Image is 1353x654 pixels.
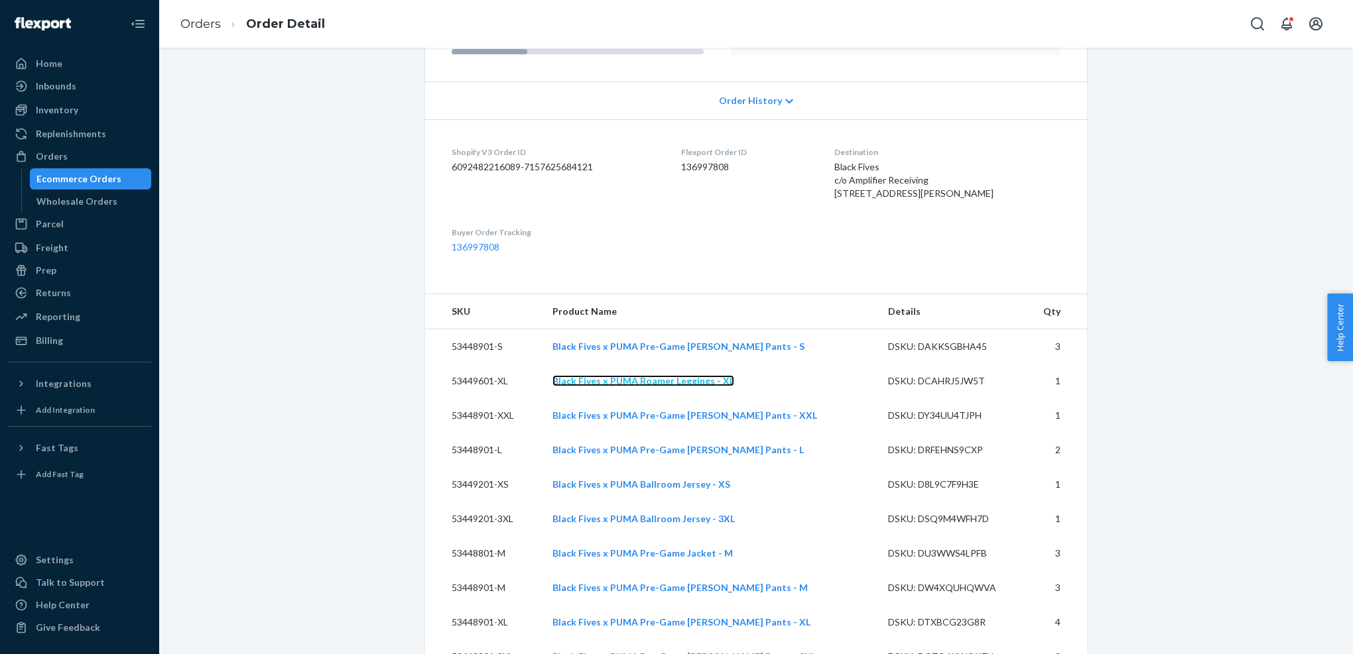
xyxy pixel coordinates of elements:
[425,398,542,433] td: 53448901-XXL
[36,553,74,567] div: Settings
[552,582,808,593] a: Black Fives x PUMA Pre-Game [PERSON_NAME] Pants - M
[888,512,1013,525] div: DSKU: DSQ9M4WFH7D
[425,364,542,398] td: 53449601-XL
[15,17,71,30] img: Flexport logo
[8,213,151,235] a: Parcel
[36,598,90,612] div: Help Center
[542,294,877,329] th: Product Name
[8,373,151,394] button: Integrations
[425,294,542,329] th: SKU
[1244,11,1271,37] button: Open Search Box
[36,241,68,254] div: Freight
[8,572,151,593] a: Talk to Support
[834,161,994,199] span: Black Fives c/o Amplifier Receiving [STREET_ADDRESS][PERSON_NAME]
[36,80,76,93] div: Inbounds
[877,294,1023,329] th: Details
[719,94,782,107] span: Order History
[552,513,735,524] a: Black Fives x PUMA Ballroom Jersey - 3XL
[36,103,78,117] div: Inventory
[425,536,542,571] td: 53448801-M
[888,443,1013,457] div: DSKU: DRFEHNS9CXP
[36,310,80,323] div: Reporting
[36,334,63,347] div: Billing
[8,437,151,459] button: Fast Tags
[36,404,95,415] div: Add Integration
[36,286,71,300] div: Returns
[170,5,336,44] ol: breadcrumbs
[1023,329,1087,364] td: 3
[681,146,814,158] dt: Flexport Order ID
[36,57,62,70] div: Home
[425,502,542,536] td: 53449201-3XL
[552,616,810,627] a: Black Fives x PUMA Pre-Game [PERSON_NAME] Pants - XL
[8,76,151,97] a: Inbounds
[8,464,151,485] a: Add Fast Tag
[8,53,151,74] a: Home
[1023,605,1087,639] td: 4
[552,444,804,455] a: Black Fives x PUMA Pre-Game [PERSON_NAME] Pants - L
[30,168,152,190] a: Ecommerce Orders
[125,11,151,37] button: Close Navigation
[8,99,151,121] a: Inventory
[1023,398,1087,433] td: 1
[36,468,84,480] div: Add Fast Tag
[8,617,151,638] button: Give Feedback
[1023,467,1087,502] td: 1
[1327,294,1353,361] button: Help Center
[1023,536,1087,571] td: 3
[8,330,151,351] a: Billing
[8,400,151,421] a: Add Integration
[681,160,814,174] dd: 136997808
[1023,433,1087,467] td: 2
[452,146,660,158] dt: Shopify V3 Order ID
[888,547,1013,560] div: DSKU: DU3WWS4LPFB
[36,576,105,589] div: Talk to Support
[425,467,542,502] td: 53449201-XS
[36,127,106,140] div: Replenishments
[180,17,221,31] a: Orders
[1023,571,1087,605] td: 3
[8,594,151,616] a: Help Center
[36,621,100,634] div: Give Feedback
[36,195,117,208] div: Wholesale Orders
[425,329,542,364] td: 53448901-S
[888,616,1013,629] div: DSKU: DTXBCG23G8R
[36,377,92,390] div: Integrations
[425,433,542,467] td: 53448901-L
[36,150,68,163] div: Orders
[8,260,151,281] a: Prep
[8,549,151,571] a: Settings
[8,123,151,144] a: Replenishments
[888,581,1013,594] div: DSKU: DW4XQUHQWVA
[888,340,1013,353] div: DSKU: DAKKSGBHA45
[8,306,151,327] a: Reporting
[8,146,151,167] a: Orders
[888,478,1013,491] div: DSKU: D8L9C7F9H3E
[552,375,734,386] a: Black Fives x PUMA Roamer Leggings - XL
[425,605,542,639] td: 53448901-XL
[452,241,499,252] a: 136997808
[425,571,542,605] td: 53448901-M
[36,264,56,277] div: Prep
[1023,364,1087,398] td: 1
[888,409,1013,422] div: DSKU: DY34UU4TJPH
[834,146,1061,158] dt: Destination
[8,237,151,258] a: Freight
[246,17,325,31] a: Order Detail
[36,172,121,186] div: Ecommerce Orders
[8,282,151,303] a: Returns
[1023,294,1087,329] th: Qty
[552,547,733,559] a: Black Fives x PUMA Pre-Game Jacket - M
[30,191,152,212] a: Wholesale Orders
[452,227,660,238] dt: Buyer Order Tracking
[552,409,817,421] a: Black Fives x PUMA Pre-Game [PERSON_NAME] Pants - XXL
[1303,11,1329,37] button: Open account menu
[552,341,805,352] a: Black Fives x PUMA Pre-Game [PERSON_NAME] Pants - S
[452,160,660,174] dd: 6092482216089-7157625684121
[888,374,1013,388] div: DSKU: DCAHRJ5JW5T
[1273,11,1300,37] button: Open notifications
[1023,502,1087,536] td: 1
[36,217,64,231] div: Parcel
[36,441,78,455] div: Fast Tags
